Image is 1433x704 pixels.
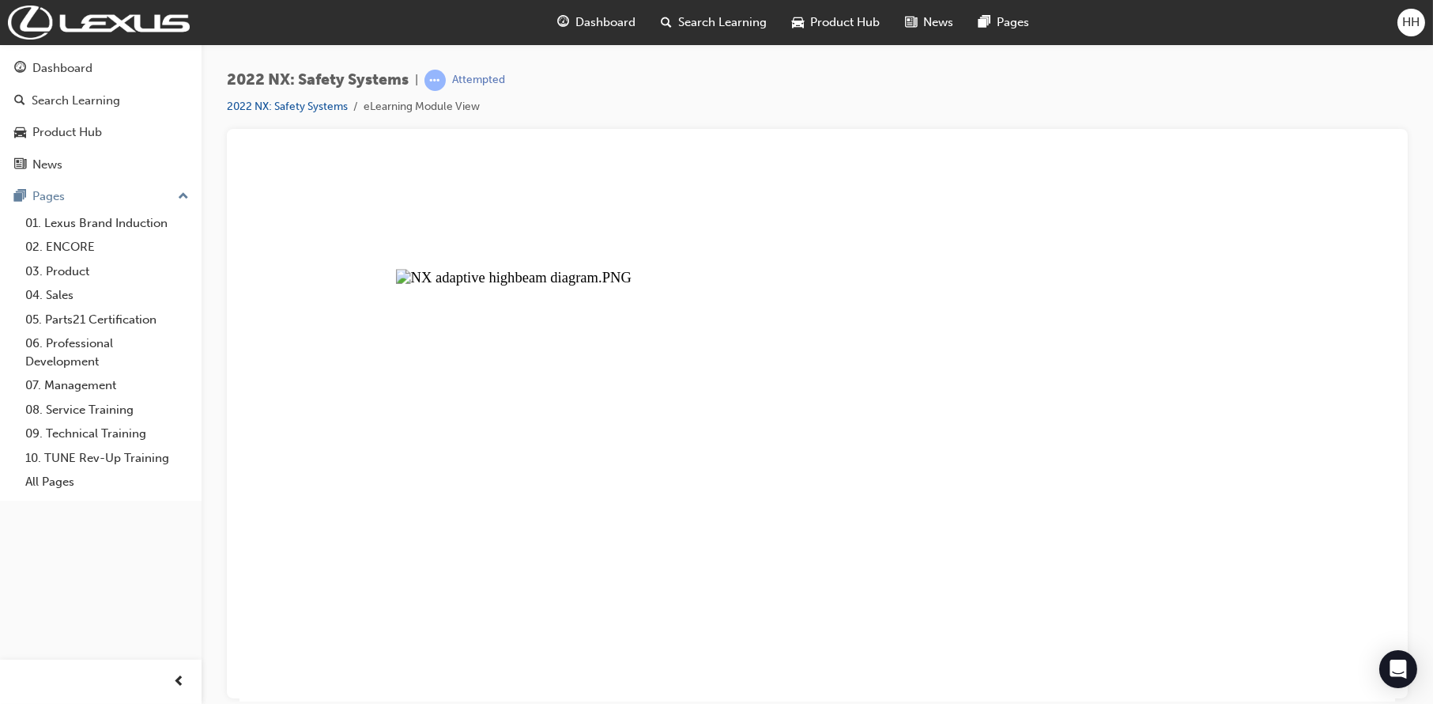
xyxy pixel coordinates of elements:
[32,156,62,174] div: News
[924,13,954,32] span: News
[19,308,195,332] a: 05. Parts21 Certification
[6,51,195,182] button: DashboardSearch LearningProduct HubNews
[649,6,780,39] a: search-iconSearch Learning
[780,6,893,39] a: car-iconProduct Hub
[558,13,570,32] span: guage-icon
[811,13,881,32] span: Product Hub
[14,94,25,108] span: search-icon
[364,98,480,116] li: eLearning Module View
[6,54,195,83] a: Dashboard
[19,398,195,422] a: 08. Service Training
[227,100,348,113] a: 2022 NX: Safety Systems
[6,150,195,180] a: News
[6,86,195,115] a: Search Learning
[1397,9,1425,36] button: HH
[1379,650,1417,688] div: Open Intercom Messenger
[967,6,1043,39] a: pages-iconPages
[19,422,195,446] a: 09. Technical Training
[227,71,409,89] span: 2022 NX: Safety Systems
[979,13,991,32] span: pages-icon
[6,182,195,211] button: Pages
[19,470,195,494] a: All Pages
[32,187,65,206] div: Pages
[174,672,186,692] span: prev-icon
[997,13,1030,32] span: Pages
[576,13,636,32] span: Dashboard
[19,259,195,284] a: 03. Product
[793,13,805,32] span: car-icon
[19,283,195,308] a: 04. Sales
[452,73,505,88] div: Attempted
[6,118,195,147] a: Product Hub
[19,331,195,373] a: 06. Professional Development
[32,59,92,78] div: Dashboard
[19,446,195,471] a: 10. TUNE Rev-Up Training
[178,187,189,207] span: up-icon
[19,373,195,398] a: 07. Management
[906,13,918,32] span: news-icon
[14,190,26,204] span: pages-icon
[662,13,673,32] span: search-icon
[14,158,26,172] span: news-icon
[893,6,967,39] a: news-iconNews
[14,126,26,140] span: car-icon
[424,70,446,91] span: learningRecordVerb_ATTEMPT-icon
[8,6,190,40] img: Trak
[32,92,120,110] div: Search Learning
[415,71,418,89] span: |
[545,6,649,39] a: guage-iconDashboard
[19,211,195,236] a: 01. Lexus Brand Induction
[19,235,195,259] a: 02. ENCORE
[32,123,102,142] div: Product Hub
[1403,13,1420,32] span: HH
[679,13,767,32] span: Search Learning
[14,62,26,76] span: guage-icon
